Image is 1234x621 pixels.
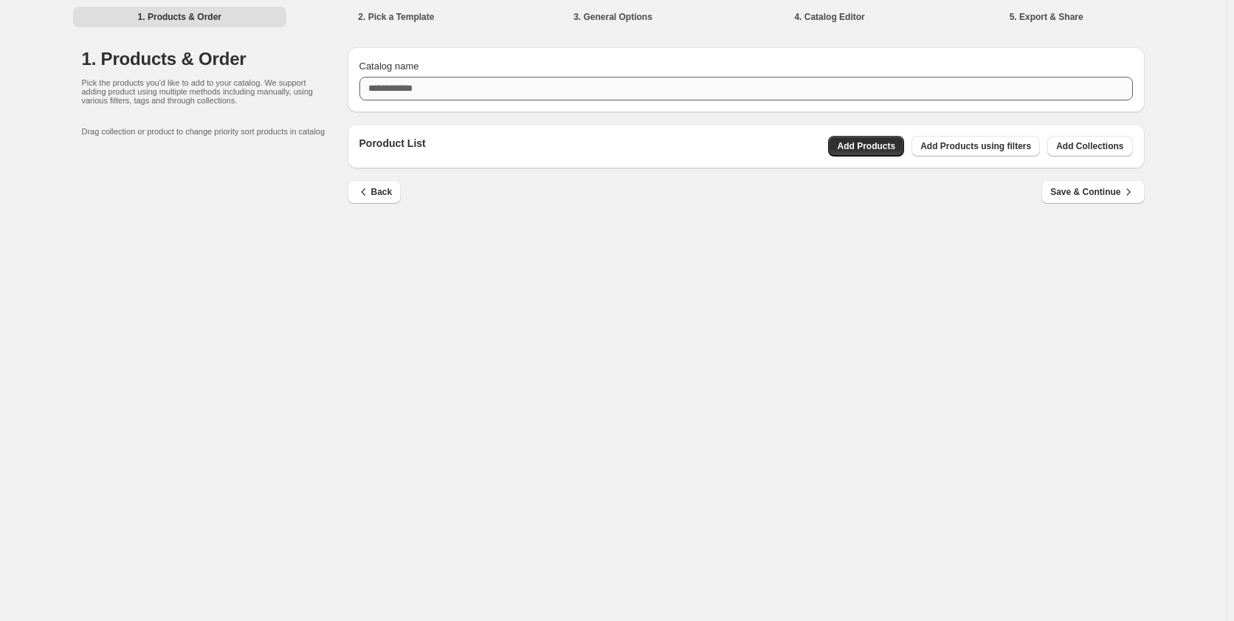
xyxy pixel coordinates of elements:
button: Save & Continue [1041,180,1144,204]
span: Add Collections [1056,140,1123,152]
span: Catalog name [359,61,419,72]
p: Drag collection or product to change priority sort products in catalog [82,127,348,136]
p: Poroduct List [359,136,426,157]
span: Add Products using filters [920,140,1031,152]
span: Add Products [837,140,895,152]
button: Back [348,180,401,204]
h1: 1. Products & Order [82,47,348,71]
p: Pick the products you'd like to add to your catalog. We support adding product using multiple met... [82,78,318,105]
button: Add Collections [1047,136,1132,157]
button: Add Products [828,136,904,157]
button: Add Products using filters [911,136,1040,157]
span: Back [356,185,393,199]
span: Save & Continue [1050,185,1135,199]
